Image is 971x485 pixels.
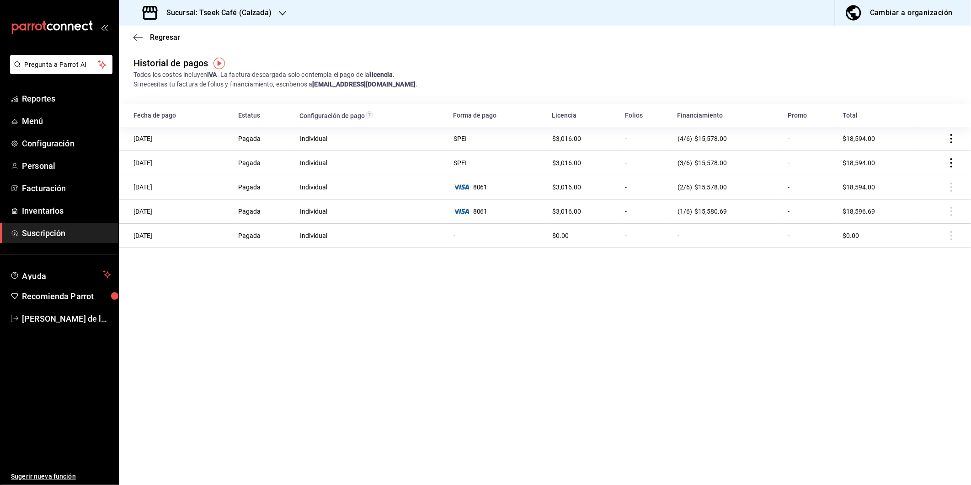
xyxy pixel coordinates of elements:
th: Promo [782,104,837,127]
span: Ayuda [22,269,99,280]
span: $3,016.00 [552,183,581,191]
button: Regresar [133,33,180,42]
div: 8061 [453,183,541,191]
th: Folios [619,104,672,127]
span: $18,594.00 [843,183,875,191]
th: Fecha de pago [119,104,233,127]
div: Todos los costos incluyen . La factura descargada solo contempla el pago de la . Si necesitas tu ... [133,70,956,89]
td: Pagada [233,224,294,248]
span: $0.00 [552,232,569,239]
span: Personal [22,160,111,172]
th: Licencia [546,104,619,127]
td: [DATE] [119,175,233,199]
div: (1/6) [678,208,777,215]
span: $3,016.00 [552,135,581,142]
td: - [619,151,672,175]
span: Configuración [22,137,111,150]
td: SPEI [448,151,546,175]
span: $0.00 [843,232,859,239]
span: $15,578.00 [694,183,727,191]
td: - [782,175,837,199]
td: Pagada [233,127,294,151]
strong: [EMAIL_ADDRESS][DOMAIN_NAME] [312,81,416,88]
span: $18,594.00 [843,159,875,167]
td: Individual [294,151,448,175]
span: Menú [22,115,111,127]
button: open_drawer_menu [101,24,108,31]
span: Pregunta a Parrot AI [25,60,98,70]
td: - [448,224,546,248]
td: [DATE] [119,224,233,248]
button: actions [947,134,956,143]
td: - [782,224,837,248]
td: Individual [294,175,448,199]
span: $15,578.00 [694,159,727,167]
th: Total [837,104,917,127]
td: SPEI [448,127,546,151]
td: Individual [294,224,448,248]
span: $15,580.69 [694,208,727,215]
td: - [619,199,672,224]
td: - [782,151,837,175]
span: [PERSON_NAME] de la [PERSON_NAME] [22,313,111,325]
td: [DATE] [119,151,233,175]
button: Pregunta a Parrot AI [10,55,112,74]
th: Estatus [233,104,294,127]
td: Pagada [233,175,294,199]
div: 8061 [453,208,541,215]
span: Facturación [22,182,111,194]
span: Inventarios [22,205,111,217]
a: Pregunta a Parrot AI [6,66,112,76]
td: - [672,224,783,248]
span: Sugerir nueva función [11,472,111,481]
td: Pagada [233,199,294,224]
div: Historial de pagos [133,56,208,70]
span: $15,578.00 [694,135,727,142]
span: Recomienda Parrot [22,290,111,302]
td: - [782,199,837,224]
td: Individual [294,127,448,151]
span: Reportes [22,92,111,105]
th: Financiamiento [672,104,783,127]
td: [DATE] [119,199,233,224]
span: $18,596.69 [843,208,875,215]
span: $3,016.00 [552,159,581,167]
div: (4/6) [678,135,777,142]
span: $18,594.00 [843,135,875,142]
div: Cambiar a organización [870,6,953,19]
th: Configuración de pago [294,104,448,127]
td: - [619,127,672,151]
div: (3/6) [678,159,777,167]
span: Suscripción [22,227,111,239]
h3: Sucursal: Tseek Café (Calzada) [159,7,272,18]
th: Forma de pago [448,104,546,127]
strong: IVA [207,71,217,78]
td: - [619,224,672,248]
td: - [619,175,672,199]
span: $3,016.00 [552,208,581,215]
td: - [782,127,837,151]
td: Pagada [233,151,294,175]
span: Si el pago de la suscripción es agrupado con todas las sucursales, será denominado como Multisucu... [366,112,373,119]
td: Individual [294,199,448,224]
button: actions [947,158,956,167]
img: Tooltip marker [213,58,225,69]
strong: licencia [370,71,393,78]
td: [DATE] [119,127,233,151]
div: (2/6) [678,183,777,191]
span: Regresar [150,33,180,42]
